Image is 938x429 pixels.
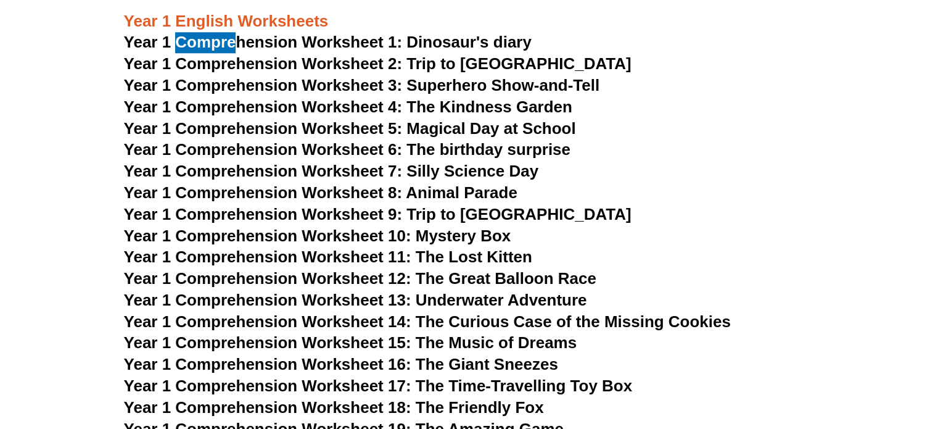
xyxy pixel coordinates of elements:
[124,248,532,266] a: Year 1 Comprehension Worksheet 11: The Lost Kitten
[124,98,572,116] a: Year 1 Comprehension Worksheet 4: The Kindness Garden
[124,54,632,73] a: Year 1 Comprehension Worksheet 2: Trip to [GEOGRAPHIC_DATA]
[124,205,632,223] a: Year 1 Comprehension Worksheet 9: Trip to [GEOGRAPHIC_DATA]
[124,291,587,309] a: Year 1 Comprehension Worksheet 13: Underwater Adventure
[733,290,938,429] iframe: Chat Widget
[124,227,511,245] a: Year 1 Comprehension Worksheet 10: Mystery Box
[124,398,544,417] a: Year 1 Comprehension Worksheet 18: The Friendly Fox
[124,33,532,51] a: Year 1 Comprehension Worksheet 1: Dinosaur's diary
[124,162,539,180] a: Year 1 Comprehension Worksheet 7: Silly Science Day
[124,119,576,138] a: Year 1 Comprehension Worksheet 5: Magical Day at School
[124,76,600,94] a: Year 1 Comprehension Worksheet 3: Superhero Show-and-Tell
[124,269,596,288] a: Year 1 Comprehension Worksheet 12: The Great Balloon Race
[124,183,517,202] a: Year 1 Comprehension Worksheet 8: Animal Parade
[124,312,731,331] a: Year 1 Comprehension Worksheet 14: The Curious Case of the Missing Cookies
[124,377,633,395] a: Year 1 Comprehension Worksheet 17: The Time-Travelling Toy Box
[124,11,815,32] h3: Year 1 English Worksheets
[124,333,577,352] a: Year 1 Comprehension Worksheet 15: The Music of Dreams
[124,355,558,373] a: Year 1 Comprehension Worksheet 16: The Giant Sneezes
[124,140,570,159] a: Year 1 Comprehension Worksheet 6: The birthday surprise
